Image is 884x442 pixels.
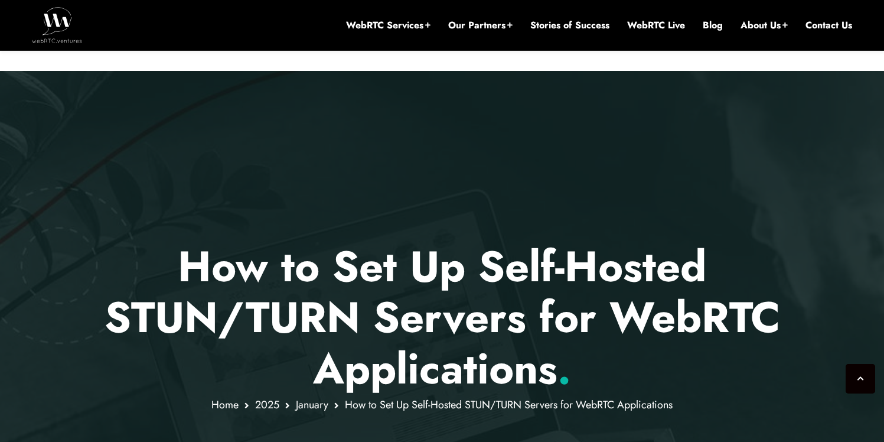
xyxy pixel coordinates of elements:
[32,7,82,43] img: WebRTC.ventures
[255,397,279,412] a: 2025
[741,19,788,32] a: About Us
[96,241,788,394] p: How to Set Up Self-Hosted STUN/TURN Servers for WebRTC Applications
[296,397,328,412] a: January
[627,19,685,32] a: WebRTC Live
[211,397,239,412] a: Home
[530,19,609,32] a: Stories of Success
[448,19,513,32] a: Our Partners
[345,397,673,412] span: How to Set Up Self-Hosted STUN/TURN Servers for WebRTC Applications
[805,19,852,32] a: Contact Us
[346,19,430,32] a: WebRTC Services
[703,19,723,32] a: Blog
[557,338,571,399] span: .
